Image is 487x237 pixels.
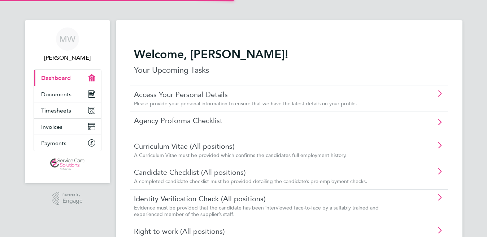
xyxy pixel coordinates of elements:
span: Documents [41,91,71,98]
a: Invoices [34,119,101,135]
a: Agency Proforma Checklist [134,116,404,125]
a: Access Your Personal Details [134,90,404,99]
span: Powered by [62,192,83,198]
img: servicecare-logo-retina.png [50,158,84,170]
a: Candidate Checklist (All positions) [134,168,404,177]
span: A Curriculum Vitae must be provided which confirms the candidates full employment history. [134,152,347,158]
span: MW [59,34,75,44]
span: Please provide your personal information to ensure that we have the latest details on your profile. [134,100,357,107]
span: Invoices [41,123,62,130]
h2: Welcome, [PERSON_NAME]! [134,47,444,62]
a: Timesheets [34,102,101,118]
nav: Main navigation [25,20,110,183]
a: Curriculum Vitae (All positions) [134,141,404,151]
span: Evidence must be provided that the candidate has been interviewed face-to-face by a suitably trai... [134,204,379,217]
a: MW[PERSON_NAME] [34,27,101,62]
span: Timesheets [41,107,71,114]
a: Documents [34,86,101,102]
a: Powered byEngage [52,192,83,206]
span: Engage [62,198,83,204]
p: Your Upcoming Tasks [134,64,444,76]
span: Dashboard [41,75,71,81]
span: A completed candidate checklist must be provided detailing the candidate’s pre-employment checks. [134,178,367,185]
span: Payments [41,140,66,147]
a: Dashboard [34,70,101,86]
a: Payments [34,135,101,151]
a: Identity Verification Check (All positions) [134,194,404,203]
a: Go to home page [34,158,101,170]
span: Mark Woodsworth [34,54,101,62]
a: Right to work (All positions) [134,227,404,236]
